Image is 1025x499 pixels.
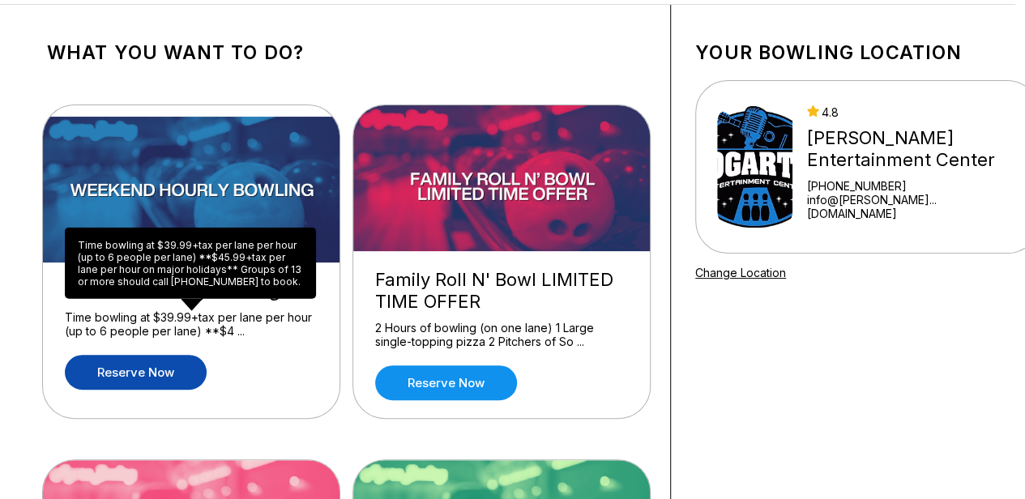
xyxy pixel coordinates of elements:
a: Reserve now [65,355,207,390]
img: Family Roll N' Bowl LIMITED TIME OFFER [353,105,651,251]
a: Change Location [695,266,786,279]
img: Weekend Hourly Bowling [43,117,341,262]
img: Bogart's Entertainment Center [717,106,792,228]
a: Reserve now [375,365,517,400]
h1: What you want to do? [47,41,646,64]
div: Time bowling at $39.99+tax per lane per hour (up to 6 people per lane) **$45.99+tax per lane per ... [65,228,316,299]
div: Time bowling at $39.99+tax per lane per hour (up to 6 people per lane) **$4 ... [65,310,318,339]
div: Family Roll N' Bowl LIMITED TIME OFFER [375,269,628,313]
div: 2 Hours of bowling (on one lane) 1 Large single-topping pizza 2 Pitchers of So ... [375,321,628,349]
div: [PHONE_NUMBER] [807,179,1018,193]
div: [PERSON_NAME] Entertainment Center [807,127,1018,171]
a: info@[PERSON_NAME]...[DOMAIN_NAME] [807,193,1018,220]
div: 4.8 [807,105,1018,119]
